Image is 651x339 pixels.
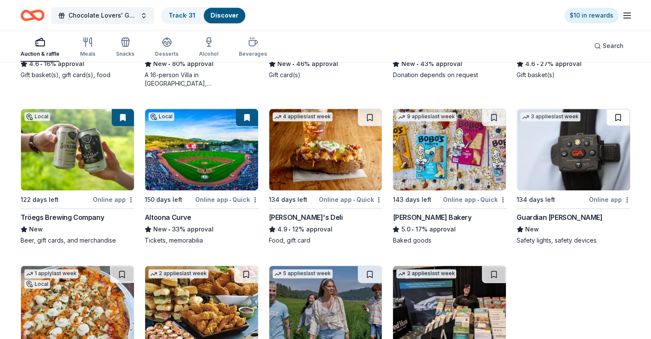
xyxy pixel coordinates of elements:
[393,109,506,190] img: Image for Bobo's Bakery
[396,112,456,121] div: 9 applies last week
[21,51,59,57] div: Auction & raffle
[401,224,410,234] span: 5.0
[199,33,218,62] button: Alcohol
[517,195,555,205] div: 134 days left
[517,59,630,69] div: 27% approval
[517,109,630,190] img: Image for Guardian Angel Device
[273,112,333,121] div: 4 applies last week
[24,269,78,278] div: 1 apply last week
[565,8,618,23] a: $10 in rewards
[161,7,246,24] button: Track· 31Discover
[153,59,167,69] span: New
[116,33,134,62] button: Snacks
[416,60,419,67] span: •
[80,51,95,57] div: Meals
[517,236,630,245] div: Safety lights, safety devices
[269,59,383,69] div: 46% approval
[396,269,456,278] div: 2 applies last week
[292,60,294,67] span: •
[168,226,170,233] span: •
[239,51,267,57] div: Beverages
[149,112,174,121] div: Local
[21,109,134,190] img: Image for Tröegs Brewing Company
[116,51,134,57] div: Snacks
[145,212,191,222] div: Altoona Curve
[21,5,45,25] a: Home
[277,224,287,234] span: 4.9
[269,71,383,79] div: Gift card(s)
[269,212,343,222] div: [PERSON_NAME]'s Deli
[392,71,506,79] div: Donation depends on request
[29,59,39,69] span: 4.6
[517,71,630,79] div: Gift basket(s)
[520,112,580,121] div: 3 applies last week
[477,196,479,203] span: •
[277,59,291,69] span: New
[24,280,50,288] div: Local
[525,224,539,234] span: New
[392,59,506,69] div: 43% approval
[21,212,104,222] div: Tröegs Brewing Company
[353,196,355,203] span: •
[273,269,333,278] div: 5 applies last week
[269,224,383,234] div: 12% approval
[392,195,431,205] div: 143 days left
[145,109,258,190] img: Image for Altoona Curve
[517,212,602,222] div: Guardian [PERSON_NAME]
[93,194,134,205] div: Online app
[168,60,170,67] span: •
[392,108,506,245] a: Image for Bobo's Bakery9 applieslast week143 days leftOnline app•Quick[PERSON_NAME] Bakery5.0•17%...
[412,226,414,233] span: •
[145,195,182,205] div: 150 days left
[392,224,506,234] div: 17% approval
[319,194,382,205] div: Online app Quick
[269,195,307,205] div: 134 days left
[21,59,134,69] div: 16% approval
[21,195,59,205] div: 122 days left
[29,224,43,234] span: New
[145,108,259,245] a: Image for Altoona CurveLocal150 days leftOnline app•QuickAltoona CurveNew•33% approvalTickets, me...
[239,33,267,62] button: Beverages
[21,33,59,62] button: Auction & raffle
[24,112,50,121] div: Local
[145,236,259,245] div: Tickets, memorabilia
[21,71,134,79] div: Gift basket(s), gift card(s), food
[149,269,208,278] div: 2 applies last week
[169,12,195,19] a: Track· 31
[392,236,506,245] div: Baked goods
[68,10,137,21] span: Chocolate Lovers' Gala
[589,194,630,205] div: Online app
[155,51,178,57] div: Desserts
[195,194,259,205] div: Online app Quick
[145,224,259,234] div: 33% approval
[21,108,134,245] a: Image for Tröegs Brewing CompanyLocal122 days leftOnline appTröegs Brewing CompanyNewBeer, gift c...
[145,71,259,88] div: A 16-person Villa in [GEOGRAPHIC_DATA], [GEOGRAPHIC_DATA], [GEOGRAPHIC_DATA] for 7days/6nights (R...
[21,236,134,245] div: Beer, gift cards, and merchandise
[443,194,506,205] div: Online app Quick
[269,109,382,190] img: Image for Jason's Deli
[401,59,415,69] span: New
[269,236,383,245] div: Food, gift card
[229,196,231,203] span: •
[40,60,42,67] span: •
[153,224,167,234] span: New
[392,212,471,222] div: [PERSON_NAME] Bakery
[211,12,238,19] a: Discover
[288,226,291,233] span: •
[199,51,218,57] div: Alcohol
[587,37,630,54] button: Search
[525,59,535,69] span: 4.6
[603,41,624,51] span: Search
[155,33,178,62] button: Desserts
[145,59,259,69] div: 80% approval
[537,60,539,67] span: •
[517,108,630,245] a: Image for Guardian Angel Device3 applieslast week134 days leftOnline appGuardian [PERSON_NAME]New...
[269,108,383,245] a: Image for Jason's Deli4 applieslast week134 days leftOnline app•Quick[PERSON_NAME]'s Deli4.9•12% ...
[80,33,95,62] button: Meals
[51,7,154,24] button: Chocolate Lovers' Gala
